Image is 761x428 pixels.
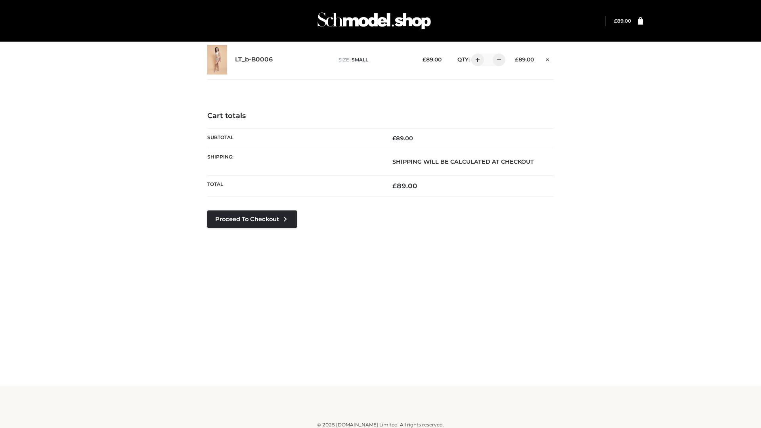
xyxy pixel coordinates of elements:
[392,182,417,190] bdi: 89.00
[614,18,631,24] bdi: 89.00
[207,112,554,120] h4: Cart totals
[392,135,413,142] bdi: 89.00
[423,56,426,63] span: £
[423,56,442,63] bdi: 89.00
[392,182,397,190] span: £
[542,53,554,64] a: Remove this item
[515,56,534,63] bdi: 89.00
[392,135,396,142] span: £
[235,56,273,63] a: LT_b-B0006
[338,56,410,63] p: size :
[207,148,380,175] th: Shipping:
[207,128,380,148] th: Subtotal
[515,56,518,63] span: £
[614,18,631,24] a: £89.00
[207,45,227,75] img: LT_b-B0006 - SMALL
[315,5,434,36] img: Schmodel Admin 964
[207,210,297,228] a: Proceed to Checkout
[207,176,380,197] th: Total
[449,53,503,66] div: QTY:
[614,18,617,24] span: £
[352,57,368,63] span: SMALL
[392,158,534,165] strong: Shipping will be calculated at checkout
